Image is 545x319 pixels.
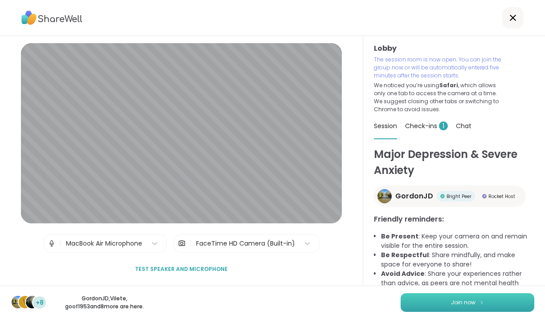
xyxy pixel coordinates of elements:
b: Avoid Advice [381,269,425,278]
span: V [23,296,28,308]
button: Test speaker and microphone [131,260,231,279]
b: Be Present [381,232,418,241]
span: Join now [451,299,475,307]
img: GordonJD [377,189,392,203]
span: Test speaker and microphone [135,265,228,273]
img: Camera [178,234,186,252]
p: We noticed you’re using , which allows only one tab to access the camera at a time. We suggest cl... [374,81,502,113]
li: : Share your experiences rather than advice, as peers are not mental health professionals. [381,269,534,297]
span: Session [374,121,397,130]
b: Safari [439,81,458,89]
span: | [59,234,61,252]
img: goof1953 [26,296,38,308]
span: +8 [36,298,44,307]
div: FaceTime HD Camera (Built-in) [196,239,295,248]
span: | [189,234,192,252]
span: Check-ins [405,121,448,130]
span: Rocket Host [488,193,515,200]
span: GordonJD [395,191,433,202]
li: : Share mindfully, and make space for everyone to share! [381,250,534,269]
img: Rocket Host [482,194,487,198]
button: Join now [401,293,534,312]
img: GordonJD [12,296,24,308]
b: Be Respectful [381,250,429,259]
span: 1 [439,121,448,130]
h3: Lobby [374,43,534,54]
img: Bright Peer [440,194,445,198]
img: Microphone [48,234,56,252]
h1: Major Depression & Severe Anxiety [374,146,534,178]
span: Bright Peer [447,193,471,200]
div: MacBook Air Microphone [66,239,142,248]
img: ShareWell Logo [21,8,82,28]
p: The session room is now open. You can join the group now or will be automatically entered five mi... [374,56,502,80]
span: Chat [456,121,471,130]
p: GordonJD , Vilete , goof1953 and 8 more are here. [54,295,154,311]
li: : Keep your camera on and remain visible for the entire session. [381,232,534,250]
img: ShareWell Logomark [479,300,484,305]
a: GordonJDGordonJDBright PeerBright PeerRocket HostRocket Host [374,186,526,207]
h3: Friendly reminders: [374,214,534,225]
